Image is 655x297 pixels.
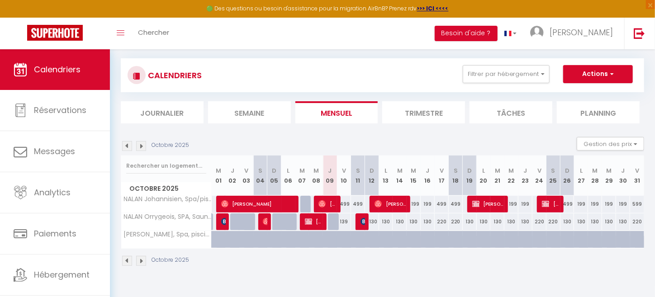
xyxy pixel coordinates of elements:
[588,196,602,212] div: 199
[384,166,387,175] abbr: L
[337,156,351,196] th: 10
[267,156,281,196] th: 05
[560,213,574,230] div: 130
[449,196,463,212] div: 499
[309,156,323,196] th: 08
[588,156,602,196] th: 28
[435,156,449,196] th: 17
[602,156,616,196] th: 29
[518,213,532,230] div: 130
[490,213,504,230] div: 130
[295,156,309,196] th: 07
[602,213,616,230] div: 130
[337,213,351,230] div: 139
[208,101,291,123] li: Semaine
[407,156,421,196] th: 15
[504,213,518,230] div: 130
[630,213,644,230] div: 220
[530,26,544,39] img: ...
[253,156,267,196] th: 04
[532,156,546,196] th: 24
[426,166,430,175] abbr: J
[574,213,588,230] div: 130
[258,166,262,175] abbr: S
[356,166,360,175] abbr: S
[602,196,616,212] div: 199
[299,166,305,175] abbr: M
[370,166,374,175] abbr: D
[351,196,365,212] div: 499
[630,196,644,212] div: 599
[231,166,234,175] abbr: J
[518,196,532,212] div: 199
[365,213,379,230] div: 130
[375,195,407,212] span: [PERSON_NAME]
[616,213,630,230] div: 130
[449,213,463,230] div: 220
[239,156,253,196] th: 03
[577,137,644,151] button: Gestion des prix
[365,156,379,196] th: 12
[34,269,90,280] span: Hébergement
[152,256,189,264] p: Octobre 2025
[121,182,211,195] span: Octobre 2025
[152,141,189,150] p: Octobre 2025
[393,156,407,196] th: 14
[313,166,319,175] abbr: M
[323,156,337,196] th: 09
[542,195,560,212] span: [PERSON_NAME]
[504,196,518,212] div: 199
[563,65,633,83] button: Actions
[565,166,570,175] abbr: D
[454,166,458,175] abbr: S
[463,156,477,196] th: 19
[477,213,491,230] div: 130
[557,101,640,123] li: Planning
[463,65,550,83] button: Filtrer par hébergement
[449,156,463,196] th: 18
[382,101,465,123] li: Trimestre
[495,166,500,175] abbr: M
[417,5,449,12] a: >>> ICI <<<<
[287,166,290,175] abbr: L
[272,166,276,175] abbr: D
[546,213,560,230] div: 220
[593,166,598,175] abbr: M
[467,166,472,175] abbr: D
[472,195,505,212] span: [PERSON_NAME]
[546,156,560,196] th: 25
[123,213,213,220] span: NALAN Orrygeois, SPA, Sauna, Proche Asterix
[607,166,612,175] abbr: M
[146,65,202,85] h3: CALENDRIERS
[477,156,491,196] th: 20
[342,166,346,175] abbr: V
[518,156,532,196] th: 23
[532,213,546,230] div: 220
[440,166,444,175] abbr: V
[34,64,81,75] span: Calendriers
[523,166,527,175] abbr: J
[551,166,555,175] abbr: S
[560,156,574,196] th: 26
[244,166,248,175] abbr: V
[435,26,498,41] button: Besoin d'aide ?
[27,25,83,41] img: Super Booking
[574,196,588,212] div: 199
[635,166,639,175] abbr: V
[490,156,504,196] th: 21
[379,213,393,230] div: 130
[361,213,365,230] span: Bossy Aimeric
[123,196,213,203] span: NALAN Johannisien, Spa/piscine couverte/Près [GEOGRAPHIC_DATA]
[407,213,421,230] div: 130
[34,146,75,157] span: Messages
[131,18,176,49] a: Chercher
[463,213,477,230] div: 130
[34,187,71,198] span: Analytics
[574,156,588,196] th: 27
[138,28,169,37] span: Chercher
[318,195,337,212] span: [PERSON_NAME]
[537,166,541,175] abbr: V
[379,156,393,196] th: 13
[470,101,552,123] li: Tâches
